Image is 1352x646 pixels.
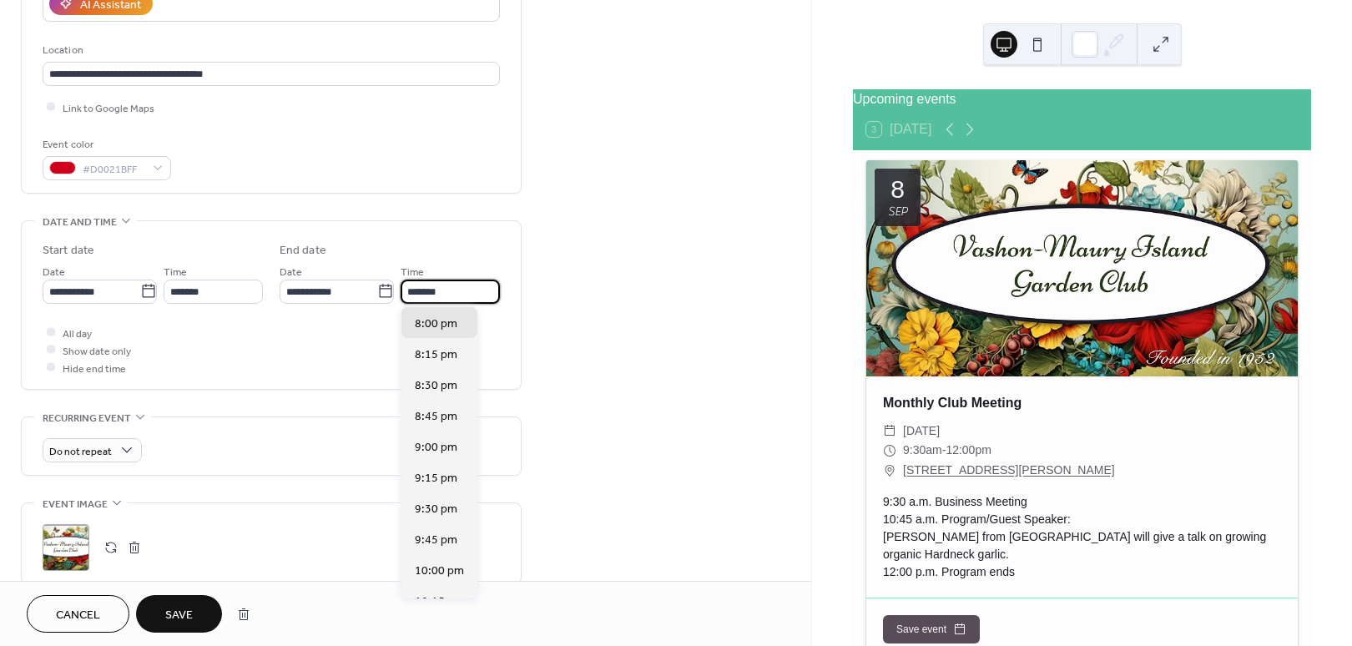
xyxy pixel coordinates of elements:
div: 9:30 a.m. Business Meeting 10:45 a.m. Program/Guest Speaker: [PERSON_NAME] from [GEOGRAPHIC_DATA]... [866,493,1298,581]
div: Event color [43,136,168,154]
button: Save event [883,615,980,643]
span: 9:30 pm [415,501,457,518]
div: Upcoming events [853,89,1311,109]
span: 8:00 pm [415,315,457,333]
span: - [942,441,946,461]
span: Date and time [43,214,117,231]
div: End date [280,242,326,260]
div: Monthly Club Meeting [866,393,1298,413]
span: 8:45 pm [415,408,457,426]
span: 9:30am [903,441,942,461]
span: Cancel [56,607,100,624]
button: Cancel [27,595,129,633]
div: ; [43,524,89,571]
span: Date [280,263,302,280]
span: All day [63,325,92,342]
div: ​ [883,461,896,481]
span: Do not repeat [49,442,112,461]
span: 8:30 pm [415,377,457,395]
span: Time [401,263,424,280]
span: 8:15 pm [415,346,457,364]
div: ​ [883,441,896,461]
span: Hide end time [63,360,126,377]
span: #D0021BFF [83,160,144,178]
span: 9:15 pm [415,470,457,487]
span: Recurring event [43,410,131,427]
span: 9:45 pm [415,532,457,549]
span: Time [164,263,187,280]
span: 10:00 pm [415,563,464,580]
span: Event image [43,496,108,513]
span: 9:00 pm [415,439,457,457]
span: Show date only [63,342,131,360]
span: Save [165,607,193,624]
button: Save [136,595,222,633]
span: Link to Google Maps [63,99,154,117]
div: ​ [883,421,896,442]
span: Date [43,263,65,280]
div: Start date [43,242,94,260]
span: 10:15 pm [415,593,464,611]
a: [STREET_ADDRESS][PERSON_NAME] [903,461,1115,481]
span: [DATE] [903,421,940,442]
div: 8 [890,177,905,202]
div: Sep [888,205,907,218]
div: Location [43,42,497,59]
span: 12:00pm [946,441,991,461]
